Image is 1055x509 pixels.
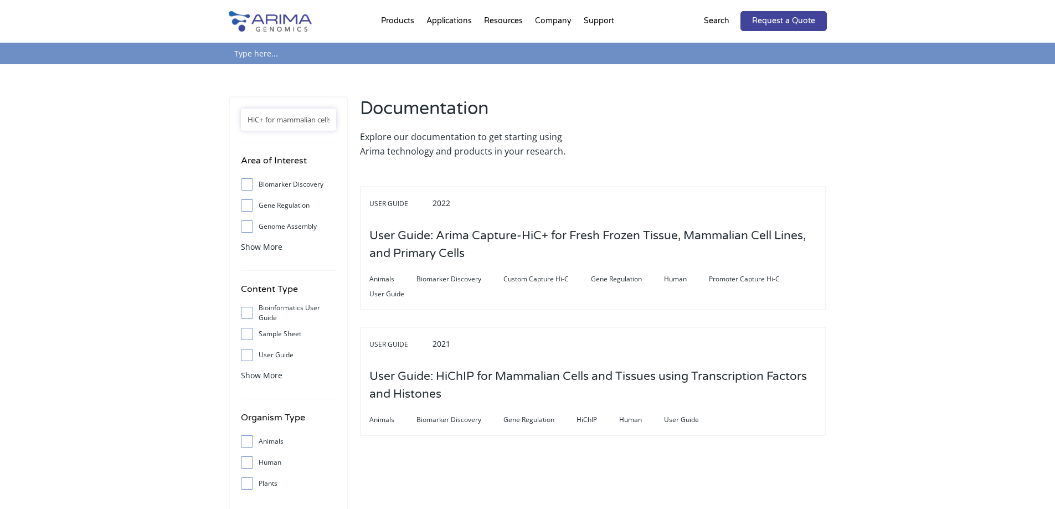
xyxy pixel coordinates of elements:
span: HiChIP [577,413,619,426]
label: Genome Assembly [241,218,336,235]
span: Animals [369,273,416,286]
p: Explore our documentation to get starting using Arima technology and products in your research. [360,130,588,158]
span: Promoter Capture Hi-C [709,273,802,286]
label: Biomarker Discovery [241,176,336,193]
h4: Area of Interest [241,153,336,176]
label: Sample Sheet [241,326,336,342]
h4: Content Type [241,282,336,305]
span: Human [664,273,709,286]
h3: User Guide: HiChIP for Mammalian Cells and Tissues using Transcription Factors and Histones [369,359,817,412]
img: Arima-Genomics-logo [229,11,312,32]
label: Bioinformatics User Guide [241,305,336,321]
h4: Organism Type [241,410,336,433]
span: User Guide [664,413,721,426]
h2: Documentation [360,96,588,130]
input: Search [241,109,336,131]
span: Gene Regulation [591,273,664,286]
h3: User Guide: Arima Capture-HiC+ for Fresh Frozen Tissue, Mammalian Cell Lines, and Primary Cells [369,219,817,271]
label: Human [241,454,336,471]
label: Gene Regulation [241,197,336,214]
span: 2021 [433,338,450,349]
span: Last Name [152,45,195,56]
span: Show More [241,241,282,252]
span: Biomarker Discovery [416,413,503,426]
span: User Guide [369,287,426,301]
span: Show More [241,370,282,381]
a: User Guide: Arima Capture-HiC+ for Fresh Frozen Tissue, Mammalian Cell Lines, and Primary Cells [369,248,817,260]
span: Animals [369,413,416,426]
p: Search [704,14,729,28]
a: Request a Quote [740,11,827,31]
a: User Guide: HiChIP for Mammalian Cells and Tissues using Transcription Factors and Histones [369,388,817,400]
span: User Guide [369,197,430,210]
label: Plants [241,475,336,492]
span: User Guide [369,338,430,351]
label: Animals [241,433,336,450]
span: Human [619,413,664,426]
span: 2022 [433,198,450,208]
span: Gene Regulation [503,413,577,426]
input: Type here... [229,43,827,64]
label: User Guide [241,347,336,363]
span: Custom Capture Hi-C [503,273,591,286]
span: Biomarker Discovery [416,273,503,286]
